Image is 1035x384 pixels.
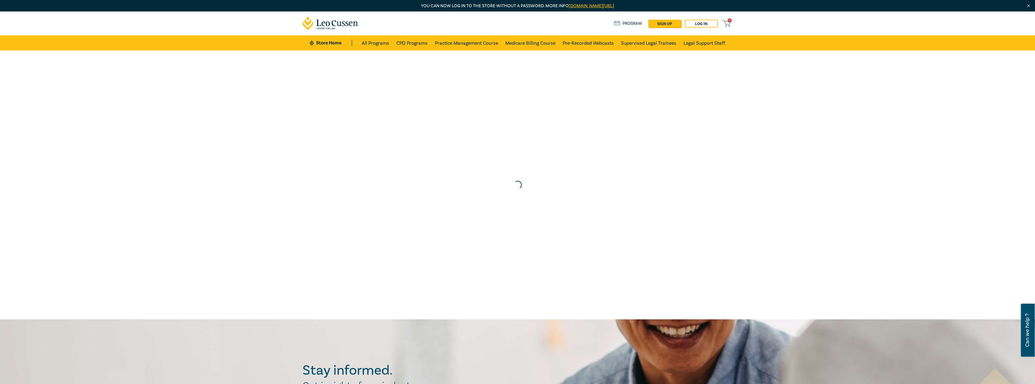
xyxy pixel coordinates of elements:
[505,35,555,50] a: Medicare Billing Course
[1026,3,1031,8] img: Close
[621,35,676,50] a: Supervised Legal Trainees
[302,363,445,378] h2: Stay informed.
[648,20,681,27] a: sign up
[310,40,352,46] a: Store Home
[569,3,614,9] a: [DOMAIN_NAME][URL]
[563,35,614,50] a: Pre-Recorded Webcasts
[435,35,498,50] a: Practice Management Course
[614,20,642,27] a: Program
[685,20,718,27] a: Log in
[362,35,389,50] a: All Programs
[302,3,733,9] p: You can now log in to the store without a password. More info
[1024,307,1030,353] span: Can we help ?
[728,18,732,22] span: 0
[684,35,725,50] a: Legal Support Staff
[396,35,428,50] a: CPD Programs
